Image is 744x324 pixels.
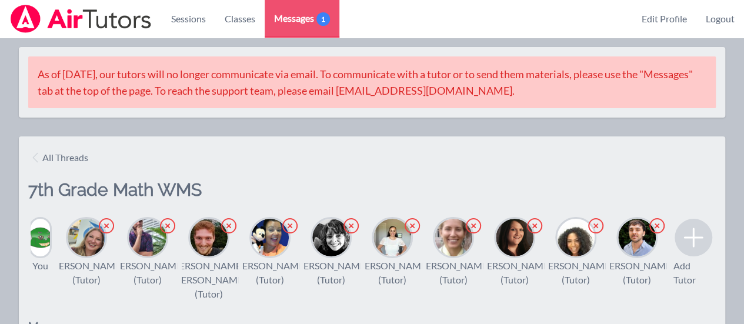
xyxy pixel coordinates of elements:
[496,219,533,256] img: Jacqueline Judge
[673,259,713,287] div: Add Tutor
[251,219,289,256] img: Peggy Koutas
[600,259,674,287] div: [PERSON_NAME] (Tutor)
[190,219,228,256] img: Vincent Astray-Caneda
[50,259,124,287] div: [PERSON_NAME] (Tutor)
[28,56,716,108] div: As of [DATE], our tutors will no longer communicate via email. To communicate with a tutor or to ...
[171,259,248,301] div: [PERSON_NAME]-[PERSON_NAME] (Tutor)
[9,5,152,33] img: Airtutors Logo
[32,259,48,273] div: You
[28,146,93,169] a: All Threads
[233,259,307,287] div: [PERSON_NAME] (Tutor)
[356,259,429,287] div: [PERSON_NAME] (Tutor)
[539,259,613,287] div: [PERSON_NAME] (Tutor)
[417,259,491,287] div: [PERSON_NAME] (Tutor)
[478,259,552,287] div: [PERSON_NAME] (Tutor)
[312,219,350,256] img: Courtney Maher
[618,219,656,256] img: Franco Uribe-Rheinbolt
[129,219,166,256] img: Zachary D'Esposito
[557,219,595,256] img: Michelle Dupin
[28,179,372,216] h2: 7th Grade Math WMS
[316,12,330,26] span: 1
[274,11,330,25] span: Messages
[373,219,411,256] img: Adrinna Beltre
[435,219,472,256] img: Diana Andrade
[111,259,185,287] div: [PERSON_NAME] (Tutor)
[42,151,88,165] span: All Threads
[295,259,368,287] div: [PERSON_NAME] (Tutor)
[31,219,50,256] img: Kaitlyn Hall
[68,219,105,256] img: Sarah Skonicki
